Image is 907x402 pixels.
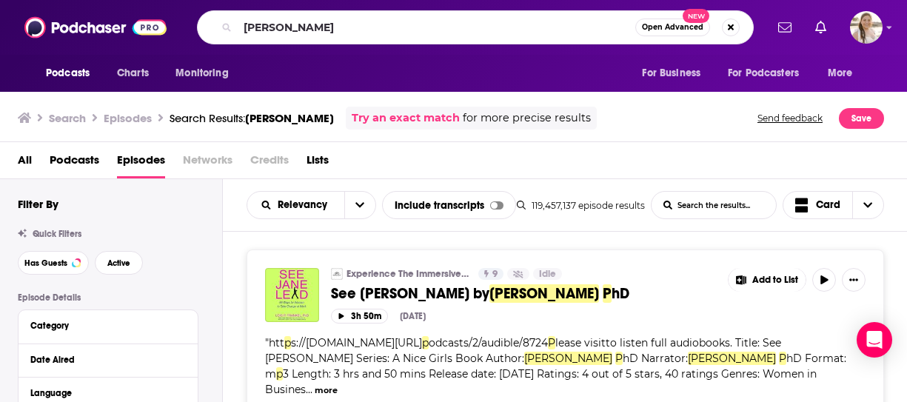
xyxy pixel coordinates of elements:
[24,13,167,41] img: Podchaser - Follow, Share and Rate Podcasts
[165,59,247,87] button: open menu
[533,268,562,280] a: Idle
[828,63,853,84] span: More
[265,367,817,396] span: 3 Length: 3 hrs and 50 mins Release date: [DATE] Ratings: 4 out of 5 stars, 40 ratings Genres: Wo...
[524,352,612,365] span: [PERSON_NAME]
[49,111,86,125] h3: Search
[276,367,283,381] span: p
[269,336,284,349] span: htt
[635,19,710,36] button: Open AdvancedNew
[809,15,832,40] a: Show notifications dropdown
[632,59,719,87] button: open menu
[46,63,90,84] span: Podcasts
[817,59,871,87] button: open menu
[30,388,176,398] div: Language
[429,336,548,349] span: odcasts/2/audible/8724
[642,24,703,31] span: Open Advanced
[278,200,332,210] span: Relevancy
[175,63,228,84] span: Monitoring
[250,148,289,178] span: Credits
[850,11,883,44] img: User Profile
[50,148,99,178] a: Podcasts
[344,192,375,218] button: open menu
[839,108,884,129] button: Save
[352,110,460,127] a: Try an exact match
[850,11,883,44] button: Show profile menu
[30,383,186,402] button: Language
[857,322,892,358] div: Open Intercom Messenger
[306,383,312,396] span: ...
[382,191,516,219] div: Include transcripts
[615,352,623,365] span: P
[284,336,291,349] span: p
[170,111,334,125] a: Search Results:[PERSON_NAME]
[478,268,503,280] a: 9
[422,336,429,349] span: p
[752,275,798,286] span: Add to List
[197,10,754,44] div: Search podcasts, credits, & more...
[238,16,635,39] input: Search podcasts, credits, & more...
[728,63,799,84] span: For Podcasters
[170,111,334,125] div: Search Results:
[18,251,89,275] button: Has Guests
[18,197,58,211] h2: Filter By
[603,284,612,303] span: P
[548,336,555,349] span: P
[265,352,846,381] span: hD Format: m
[331,284,717,303] a: See [PERSON_NAME] by[PERSON_NAME]PhD
[291,336,422,349] span: s://[DOMAIN_NAME][URL]
[642,63,700,84] span: For Business
[30,321,176,331] div: Category
[36,59,109,87] button: open menu
[779,352,786,365] span: P
[489,284,599,303] span: [PERSON_NAME]
[30,316,186,335] button: Category
[683,9,709,23] span: New
[183,148,232,178] span: Networks
[30,355,176,365] div: Date Aired
[117,63,149,84] span: Charts
[307,148,329,178] a: Lists
[331,309,388,323] button: 3h 50m
[18,148,32,178] a: All
[816,200,840,210] span: Card
[623,352,688,365] span: hD Narrator:
[331,268,343,280] img: Experience The Immersive Full Audiobook Now, Busy Professionals!
[33,229,81,239] span: Quick Filters
[331,284,489,303] span: See [PERSON_NAME] by
[104,111,152,125] h3: Episodes
[612,284,629,303] span: hD
[400,311,426,321] div: [DATE]
[245,111,334,125] span: [PERSON_NAME]
[265,268,319,322] img: See Jane Lead by Lois P. Frankel PhD
[842,268,866,292] button: Show More Button
[729,268,806,292] button: Show More Button
[117,148,165,178] a: Episodes
[30,350,186,369] button: Date Aired
[265,336,781,365] span: lease visitto listen full audiobooks. Title: See [PERSON_NAME] Series: A Nice Girls Book Author:
[107,259,130,267] span: Active
[850,11,883,44] span: Logged in as acquavie
[315,384,338,397] button: more
[247,191,376,219] h2: Choose List sort
[718,59,820,87] button: open menu
[347,268,469,280] a: Experience The Immersive Full Audiobook Now, Busy Professionals!
[463,110,591,127] span: for more precise results
[265,336,846,396] span: "
[783,191,885,219] button: Choose View
[18,292,198,303] p: Episode Details
[539,267,556,282] span: Idle
[95,251,143,275] button: Active
[107,59,158,87] a: Charts
[24,259,67,267] span: Has Guests
[772,15,797,40] a: Show notifications dropdown
[688,352,776,365] span: [PERSON_NAME]
[247,200,344,210] button: open menu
